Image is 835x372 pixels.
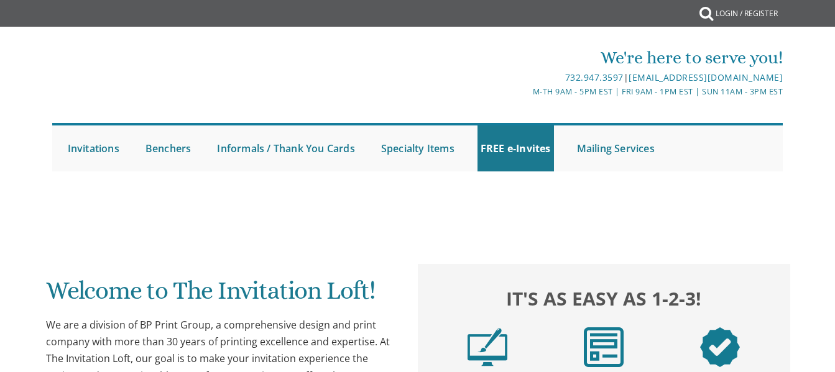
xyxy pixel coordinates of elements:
img: step2.png [584,327,624,367]
a: Benchers [142,125,195,171]
a: Informals / Thank You Cards [214,125,358,171]
img: step1.png [468,327,507,367]
h1: Welcome to The Invitation Loft! [46,277,394,314]
h2: It's as easy as 1-2-3! [430,284,778,312]
div: We're here to serve you! [297,45,783,70]
a: FREE e-Invites [477,125,554,171]
a: Specialty Items [378,125,458,171]
a: Invitations [65,125,122,171]
div: | [297,70,783,85]
a: [EMAIL_ADDRESS][DOMAIN_NAME] [629,71,783,83]
div: M-Th 9am - 5pm EST | Fri 9am - 1pm EST | Sun 11am - 3pm EST [297,85,783,98]
img: step3.png [700,327,740,367]
a: 732.947.3597 [565,71,624,83]
a: Mailing Services [574,125,658,171]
